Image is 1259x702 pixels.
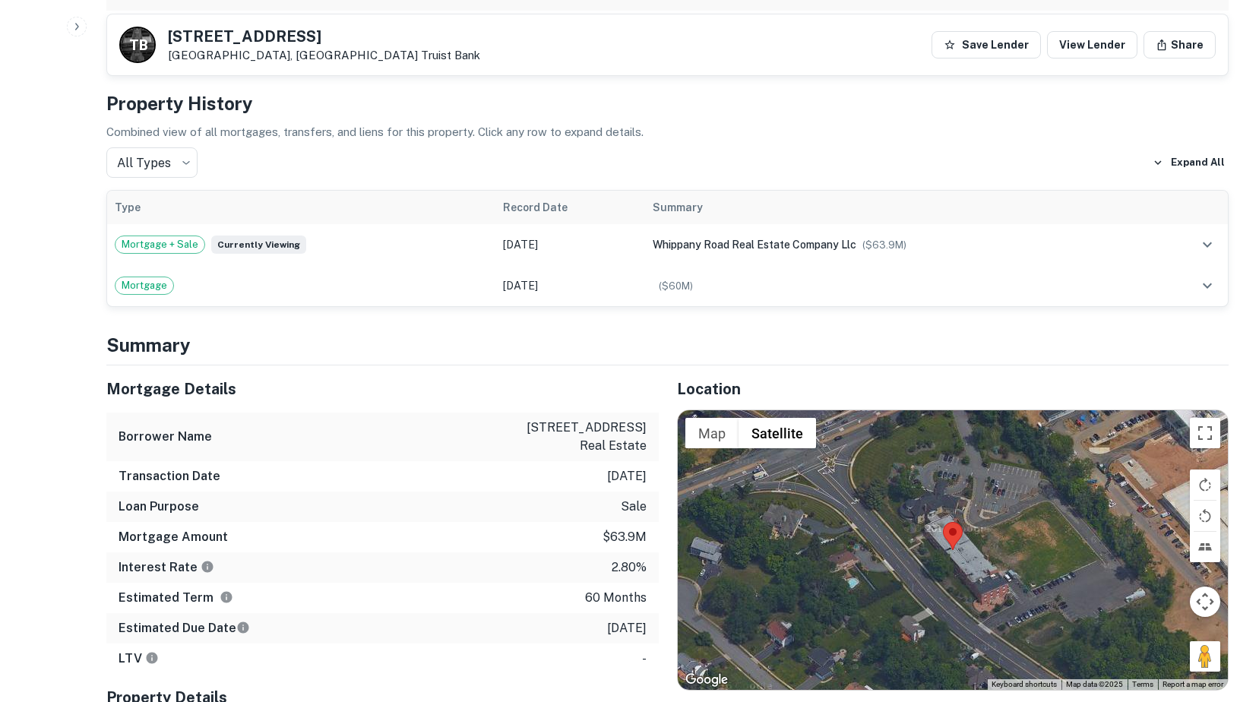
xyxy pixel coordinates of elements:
[119,27,156,63] a: T B
[1190,501,1220,531] button: Rotate map counterclockwise
[119,650,159,668] h6: LTV
[168,29,480,44] h5: [STREET_ADDRESS]
[659,280,693,292] span: ($ 60M )
[421,49,480,62] a: Truist Bank
[319,11,441,53] td: Mortgage Deed
[495,191,645,224] th: Record Date
[119,467,220,485] h6: Transaction Date
[1190,470,1220,500] button: Rotate map clockwise
[119,619,250,637] h6: Estimated Due Date
[168,49,480,62] p: [GEOGRAPHIC_DATA], [GEOGRAPHIC_DATA]
[1132,680,1153,688] a: Terms (opens in new tab)
[607,467,647,485] p: [DATE]
[621,498,647,516] p: sale
[1183,580,1259,653] iframe: Chat Widget
[106,331,1229,359] h4: Summary
[220,590,233,604] svg: Term is based on a standard schedule for this type of loan.
[115,278,173,293] span: Mortgage
[1149,151,1229,174] button: Expand All
[119,589,233,607] h6: Estimated Term
[682,670,732,690] a: Open this area in Google Maps (opens a new window)
[510,419,647,455] p: [STREET_ADDRESS] real estate
[441,11,1135,53] td: pdf
[1190,418,1220,448] button: Toggle fullscreen view
[607,619,647,637] p: [DATE]
[1066,680,1123,688] span: Map data ©2025
[495,224,645,265] td: [DATE]
[1194,232,1220,258] button: expand row
[677,378,1229,400] h5: Location
[119,498,199,516] h6: Loan Purpose
[106,123,1229,141] p: Combined view of all mortgages, transfers, and liens for this property. Click any row to expand d...
[145,651,159,665] svg: LTVs displayed on the website are for informational purposes only and may be reported incorrectly...
[992,679,1057,690] button: Keyboard shortcuts
[1194,273,1220,299] button: expand row
[1047,31,1137,58] a: View Lender
[932,31,1041,58] button: Save Lender
[211,236,306,254] span: Currently viewing
[119,528,228,546] h6: Mortgage Amount
[236,621,250,634] svg: Estimate is based on a standard schedule for this type of loan.
[106,11,319,53] td: 101 whippany - deed.pdf
[106,147,198,178] div: All Types
[603,528,647,546] p: $63.9m
[106,378,659,400] h5: Mortgage Details
[645,191,1150,224] th: Summary
[1163,680,1223,688] a: Report a map error
[685,418,739,448] button: Show street map
[107,191,495,224] th: Type
[1144,31,1216,58] button: Share
[653,239,856,251] span: whippany road real estate company llc
[585,589,647,607] p: 60 months
[129,35,147,55] p: T B
[1190,532,1220,562] button: Tilt map
[106,90,1229,117] h4: Property History
[612,558,647,577] p: 2.80%
[119,558,214,577] h6: Interest Rate
[119,428,212,446] h6: Borrower Name
[739,418,816,448] button: Show satellite imagery
[115,237,204,252] span: Mortgage + Sale
[495,265,645,306] td: [DATE]
[682,670,732,690] img: Google
[1190,641,1220,672] button: Drag Pegman onto the map to open Street View
[201,560,214,574] svg: The interest rates displayed on the website are for informational purposes only and may be report...
[862,239,906,251] span: ($ 63.9M )
[642,650,647,668] p: -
